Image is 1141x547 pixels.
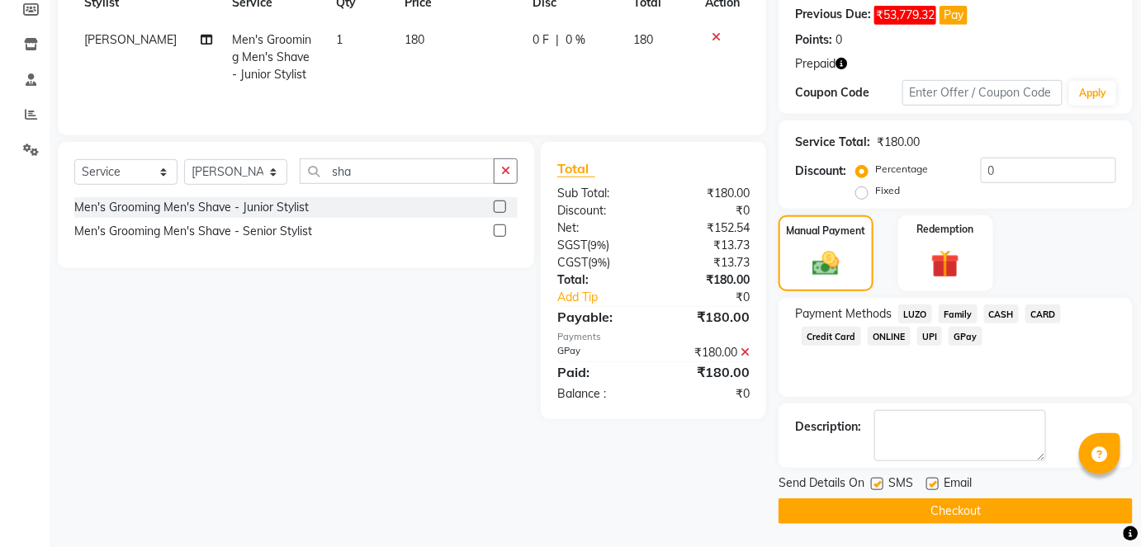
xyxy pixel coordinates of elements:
[653,307,762,327] div: ₹180.00
[233,32,312,82] span: Men's Grooming Men's Shave - Junior Stylist
[902,80,1063,106] input: Enter Offer / Coupon Code
[653,385,762,403] div: ₹0
[779,474,864,495] span: Send Details On
[984,304,1020,323] span: CASH
[875,183,900,198] label: Fixed
[653,344,762,361] div: ₹180.00
[802,327,861,346] span: Credit Card
[877,134,920,151] div: ₹180.00
[795,55,836,73] span: Prepaid
[545,289,671,306] a: Add Tip
[300,158,495,184] input: Search or Scan
[557,330,750,344] div: Payments
[545,185,654,202] div: Sub Total:
[804,248,848,280] img: _cash.svg
[653,254,762,271] div: ₹13.73
[556,31,559,49] span: |
[795,418,861,436] div: Description:
[653,219,762,237] div: ₹152.54
[1025,304,1061,323] span: CARD
[545,385,654,403] div: Balance :
[653,271,762,289] div: ₹180.00
[545,362,654,382] div: Paid:
[949,327,982,346] span: GPay
[795,6,871,25] div: Previous Due:
[653,185,762,202] div: ₹180.00
[74,199,309,216] div: Men's Grooming Men's Shave - Junior Stylist
[795,305,892,323] span: Payment Methods
[795,84,902,101] div: Coupon Code
[795,31,832,49] div: Points:
[922,247,968,282] img: _gift.svg
[405,32,424,47] span: 180
[633,32,653,47] span: 180
[868,327,911,346] span: ONLINE
[336,32,343,47] span: 1
[84,32,177,47] span: [PERSON_NAME]
[874,6,936,25] span: ₹53,779.32
[566,31,585,49] span: 0 %
[940,6,968,25] button: Pay
[836,31,842,49] div: 0
[545,219,654,237] div: Net:
[533,31,549,49] span: 0 F
[917,222,974,237] label: Redemption
[74,223,312,240] div: Men's Grooming Men's Shave - Senior Stylist
[779,498,1133,524] button: Checkout
[591,256,607,269] span: 9%
[944,474,972,495] span: Email
[875,162,928,177] label: Percentage
[545,202,654,219] div: Discount:
[653,202,762,219] div: ₹0
[795,163,846,180] div: Discount:
[939,304,978,323] span: Family
[671,289,762,306] div: ₹0
[786,224,865,238] label: Manual Payment
[557,238,587,252] span: SGST
[795,134,870,151] div: Service Total:
[545,237,654,254] div: ( )
[590,238,606,252] span: 9%
[557,255,588,270] span: CGST
[1069,81,1116,106] button: Apply
[917,327,943,346] span: UPI
[888,474,913,495] span: SMS
[898,304,932,323] span: LUZO
[653,362,762,382] div: ₹180.00
[545,344,654,361] div: GPay
[545,271,654,289] div: Total:
[545,254,654,271] div: ( )
[653,237,762,254] div: ₹13.73
[545,307,654,327] div: Payable:
[557,160,595,177] span: Total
